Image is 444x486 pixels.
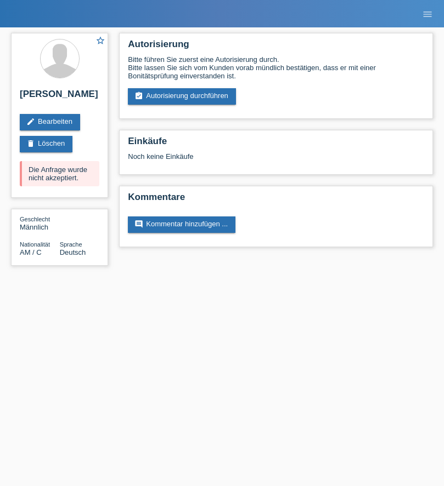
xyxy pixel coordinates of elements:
i: star_border [95,36,105,45]
i: edit [26,117,35,126]
h2: Kommentare [128,192,424,208]
i: delete [26,139,35,148]
span: Armenien / C / 23.07.2021 [20,248,42,256]
div: Noch keine Einkäufe [128,152,424,169]
a: commentKommentar hinzufügen ... [128,216,235,233]
a: editBearbeiten [20,114,80,130]
span: Sprache [60,241,82,248]
a: assignment_turned_inAutorisierung durchführen [128,88,236,105]
span: Deutsch [60,248,86,256]
i: comment [134,220,143,228]
h2: [PERSON_NAME] [20,89,99,105]
a: menu [417,10,439,17]
div: Männlich [20,215,60,231]
i: menu [422,9,433,20]
i: assignment_turned_in [134,92,143,100]
span: Nationalität [20,241,50,248]
span: Geschlecht [20,216,50,222]
div: Bitte führen Sie zuerst eine Autorisierung durch. Bitte lassen Sie sich vom Kunden vorab mündlich... [128,55,424,80]
div: Die Anfrage wurde nicht akzeptiert. [20,161,99,186]
h2: Autorisierung [128,39,424,55]
a: star_border [95,36,105,47]
a: deleteLöschen [20,136,72,152]
h2: Einkäufe [128,136,424,152]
